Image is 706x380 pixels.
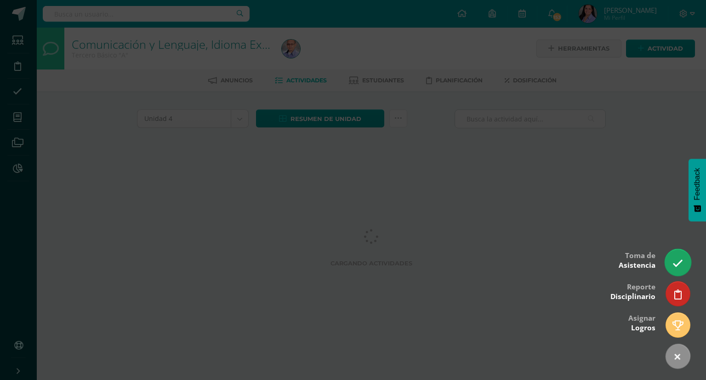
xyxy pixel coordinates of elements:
[610,276,655,306] div: Reporte
[628,307,655,337] div: Asignar
[693,168,701,200] span: Feedback
[619,245,655,275] div: Toma de
[689,159,706,221] button: Feedback - Mostrar encuesta
[631,323,655,333] span: Logros
[610,292,655,301] span: Disciplinario
[619,260,655,270] span: Asistencia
